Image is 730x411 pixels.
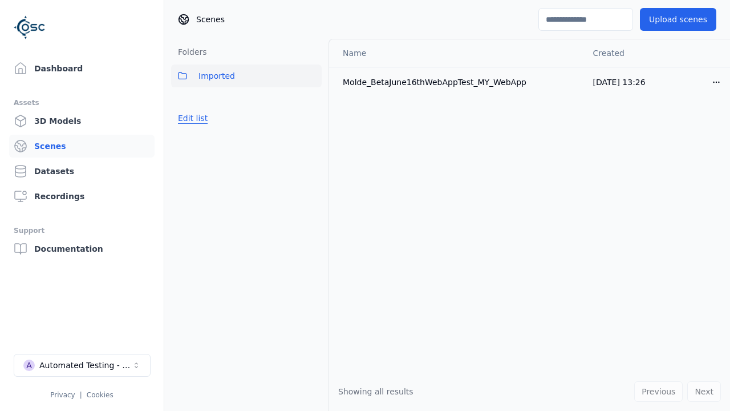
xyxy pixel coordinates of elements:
[39,360,132,371] div: Automated Testing - Playwright
[593,78,646,87] span: [DATE] 13:26
[198,69,235,83] span: Imported
[14,11,46,43] img: Logo
[9,237,155,260] a: Documentation
[9,160,155,183] a: Datasets
[14,96,150,110] div: Assets
[9,185,155,208] a: Recordings
[50,391,75,399] a: Privacy
[338,387,413,396] span: Showing all results
[329,39,584,67] th: Name
[87,391,113,399] a: Cookies
[171,65,322,87] button: Imported
[9,135,155,158] a: Scenes
[80,391,82,399] span: |
[171,46,207,58] h3: Folders
[23,360,35,371] div: A
[14,224,150,237] div: Support
[640,8,716,31] button: Upload scenes
[14,354,151,377] button: Select a workspace
[171,108,214,128] button: Edit list
[196,14,225,25] span: Scenes
[9,110,155,132] a: 3D Models
[9,57,155,80] a: Dashboard
[584,39,703,67] th: Created
[343,76,575,88] div: Molde_BetaJune16thWebAppTest_MY_WebApp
